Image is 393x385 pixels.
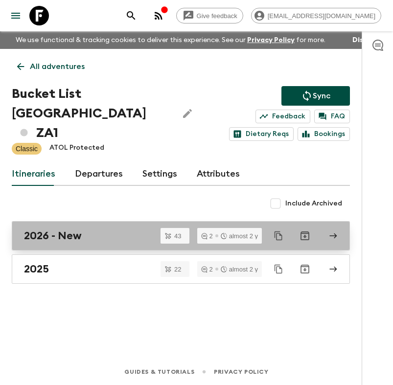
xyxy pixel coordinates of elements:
[281,86,350,106] button: Sync adventure departures to the booking engine
[298,127,350,141] a: Bookings
[251,8,381,23] div: [EMAIL_ADDRESS][DOMAIN_NAME]
[12,162,55,186] a: Itineraries
[214,366,268,377] a: Privacy Policy
[75,162,123,186] a: Departures
[12,84,170,143] h1: Bucket List [GEOGRAPHIC_DATA] ZA1
[168,233,187,239] span: 43
[270,227,287,245] button: Duplicate
[255,110,310,123] a: Feedback
[314,110,350,123] a: FAQ
[12,31,329,49] p: We use functional & tracking cookies to deliver this experience. See our for more.
[178,84,197,143] button: Edit Adventure Title
[201,233,213,239] div: 2
[16,144,38,154] p: Classic
[49,143,104,155] p: ATOL Protected
[12,221,350,250] a: 2026 - New
[247,37,295,44] a: Privacy Policy
[24,229,82,242] h2: 2026 - New
[229,127,294,141] a: Dietary Reqs
[124,366,194,377] a: Guides & Tutorials
[6,6,25,25] button: menu
[191,12,243,20] span: Give feedback
[295,259,315,279] button: Archive
[30,61,85,72] p: All adventures
[197,162,240,186] a: Attributes
[262,12,381,20] span: [EMAIL_ADDRESS][DOMAIN_NAME]
[313,90,330,102] p: Sync
[176,8,243,23] a: Give feedback
[350,33,381,47] button: Dismiss
[168,266,187,272] span: 22
[270,260,287,278] button: Duplicate
[121,6,141,25] button: search adventures
[142,162,177,186] a: Settings
[24,263,49,275] h2: 2025
[12,254,350,284] a: 2025
[221,266,258,272] div: almost 2 y
[221,233,258,239] div: almost 2 y
[295,226,315,246] button: Archive
[201,266,213,272] div: 2
[12,57,90,76] a: All adventures
[285,199,342,208] span: Include Archived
